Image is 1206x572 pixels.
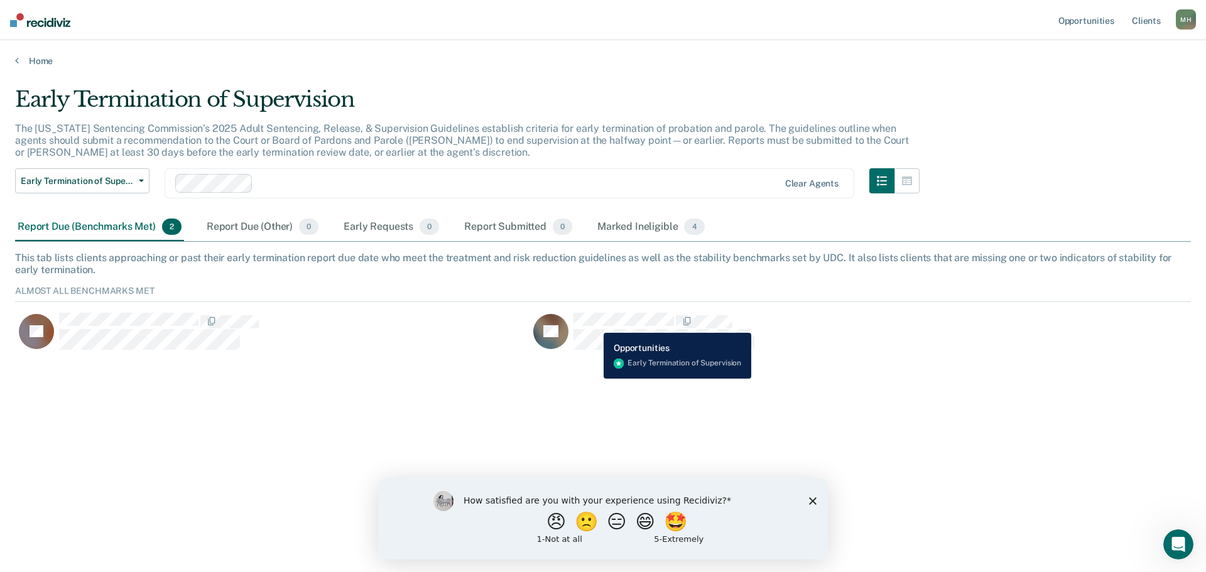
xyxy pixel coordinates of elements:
[204,213,321,241] div: Report Due (Other)0
[15,55,1191,67] a: Home
[1163,529,1193,559] iframe: Intercom live chat
[420,219,439,235] span: 0
[553,219,572,235] span: 0
[1176,9,1196,30] div: M H
[162,219,182,235] span: 2
[595,213,707,241] div: Marked Ineligible4
[15,312,530,362] div: CaseloadOpportunityCell-257637
[10,13,70,27] img: Recidiviz
[15,286,1191,302] div: Almost All Benchmarks Met
[530,312,1044,362] div: CaseloadOpportunityCell-258781
[1176,9,1196,30] button: MH
[15,87,920,122] div: Early Termination of Supervision
[15,168,149,193] button: Early Termination of Supervision
[785,178,839,189] div: Clear agents
[21,176,134,186] span: Early Termination of Supervision
[341,213,442,241] div: Early Requests0
[462,213,575,241] div: Report Submitted0
[299,219,318,235] span: 0
[15,213,184,241] div: Report Due (Benchmarks Met)2
[15,122,909,158] p: The [US_STATE] Sentencing Commission’s 2025 Adult Sentencing, Release, & Supervision Guidelines e...
[15,252,1191,276] div: This tab lists clients approaching or past their early termination report due date who meet the t...
[684,219,704,235] span: 4
[378,478,828,559] iframe: Survey by Kim from Recidiviz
